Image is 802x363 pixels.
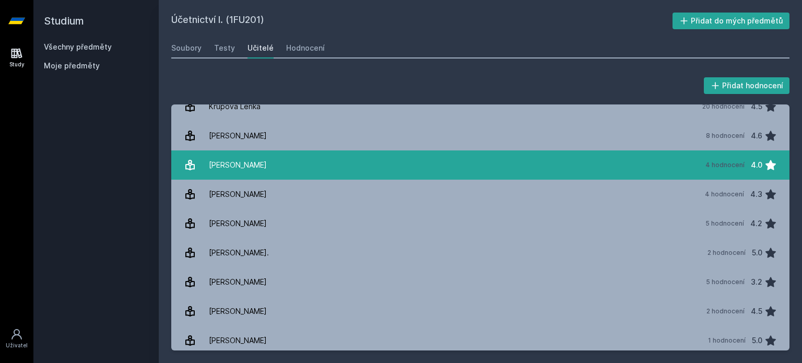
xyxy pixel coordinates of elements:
div: 4 hodnocení [705,161,745,169]
div: 4.5 [751,96,762,117]
div: [PERSON_NAME] [209,301,267,322]
div: Uživatel [6,342,28,349]
div: 4.0 [751,155,762,175]
div: 1 hodnocení [708,336,746,345]
div: 5 hodnocení [705,219,744,228]
div: [PERSON_NAME] [209,272,267,292]
div: Soubory [171,43,202,53]
button: Přidat hodnocení [704,77,790,94]
div: 5.0 [752,330,762,351]
a: Učitelé [247,38,274,58]
div: 20 hodnocení [702,102,745,111]
div: 4.3 [750,184,762,205]
div: [PERSON_NAME] [209,330,267,351]
div: [PERSON_NAME] [209,213,267,234]
a: Study [2,42,31,74]
a: Soubory [171,38,202,58]
div: Study [9,61,25,68]
a: [PERSON_NAME] 1 hodnocení 5.0 [171,326,789,355]
a: Testy [214,38,235,58]
div: 2 hodnocení [707,249,746,257]
div: 3.2 [751,272,762,292]
div: 5 hodnocení [706,278,745,286]
div: [PERSON_NAME] [209,155,267,175]
div: Krupová Lenka [209,96,261,117]
div: 4.6 [751,125,762,146]
button: Přidat do mých předmětů [673,13,790,29]
div: 4.2 [750,213,762,234]
a: [PERSON_NAME] 4 hodnocení 4.3 [171,180,789,209]
a: Hodnocení [286,38,325,58]
div: [PERSON_NAME] [209,184,267,205]
span: Moje předměty [44,61,100,71]
a: [PERSON_NAME] 4 hodnocení 4.0 [171,150,789,180]
a: [PERSON_NAME] 5 hodnocení 4.2 [171,209,789,238]
div: Testy [214,43,235,53]
div: [PERSON_NAME] [209,125,267,146]
div: 5.0 [752,242,762,263]
a: [PERSON_NAME] 5 hodnocení 3.2 [171,267,789,297]
div: Učitelé [247,43,274,53]
div: 4 hodnocení [705,190,744,198]
h2: Účetnictví I. (1FU201) [171,13,673,29]
a: Uživatel [2,323,31,355]
a: Všechny předměty [44,42,112,51]
a: [PERSON_NAME]. 2 hodnocení 5.0 [171,238,789,267]
div: 4.5 [751,301,762,322]
div: 8 hodnocení [706,132,745,140]
div: Hodnocení [286,43,325,53]
div: 2 hodnocení [706,307,745,315]
a: [PERSON_NAME] 2 hodnocení 4.5 [171,297,789,326]
a: [PERSON_NAME] 8 hodnocení 4.6 [171,121,789,150]
a: Krupová Lenka 20 hodnocení 4.5 [171,92,789,121]
div: [PERSON_NAME]. [209,242,269,263]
